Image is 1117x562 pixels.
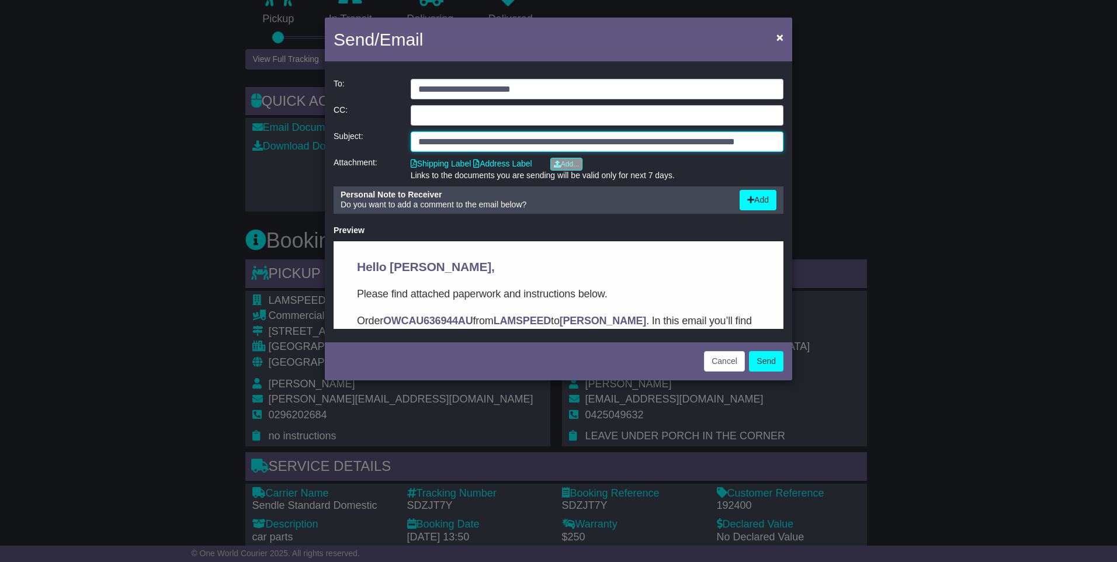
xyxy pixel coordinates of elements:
[335,190,734,210] div: Do you want to add a comment to the email below?
[328,158,405,181] div: Attachment:
[328,79,405,99] div: To:
[411,171,783,181] div: Links to the documents you are sending will be valid only for next 7 days.
[50,74,139,85] strong: OWCAU636944AU
[23,44,426,61] p: Please find attached paperwork and instructions below.
[160,74,217,85] strong: LAMSPEED
[328,105,405,126] div: CC:
[704,351,745,372] button: Cancel
[23,71,426,104] p: Order from to . In this email you’ll find important information about your order, and what you ne...
[334,26,423,53] h4: Send/Email
[776,30,783,44] span: ×
[341,190,728,200] div: Personal Note to Receiver
[334,226,783,235] div: Preview
[740,190,776,210] button: Add
[550,158,582,171] a: Add...
[328,131,405,152] div: Subject:
[749,351,783,372] button: Send
[771,25,789,49] button: Close
[226,74,313,85] strong: [PERSON_NAME]
[23,19,161,32] span: Hello [PERSON_NAME],
[411,159,471,168] a: Shipping Label
[473,159,532,168] a: Address Label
